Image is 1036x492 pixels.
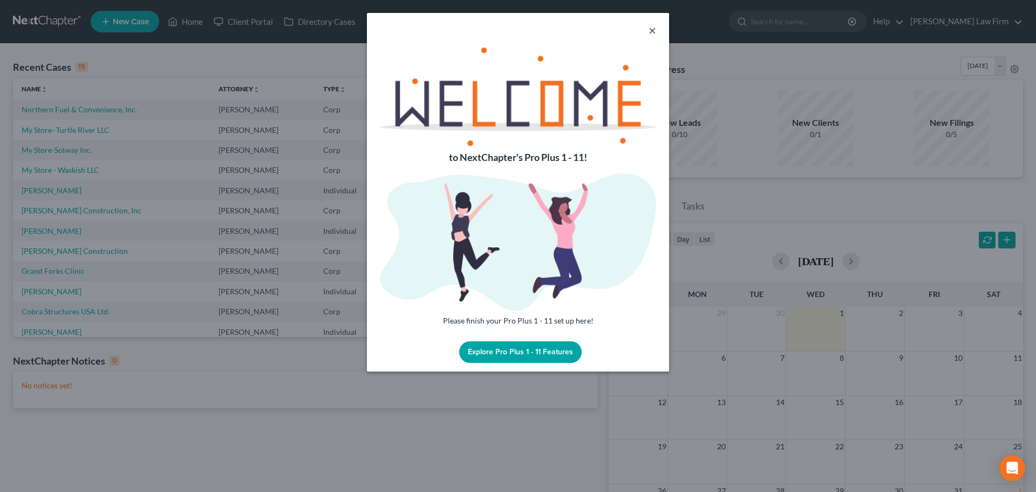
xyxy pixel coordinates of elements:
[380,48,656,146] img: welcome-text-e93f4f82ca6d878d2ad9a3ded85473c796df44e9f91f246eb1f7c07e4ed40195.png
[649,24,656,37] button: ×
[380,173,656,311] img: welcome-image-a26b3a25d675c260772de98b9467ebac63c13b2f3984d8371938e0f217e76b47.png
[459,341,582,363] button: Explore Pro Plus 1 - 11 Features
[380,315,656,326] p: Please finish your Pro Plus 1 - 11 set up here!
[380,151,656,165] p: to NextChapter's Pro Plus 1 - 11!
[999,455,1025,481] div: Open Intercom Messenger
